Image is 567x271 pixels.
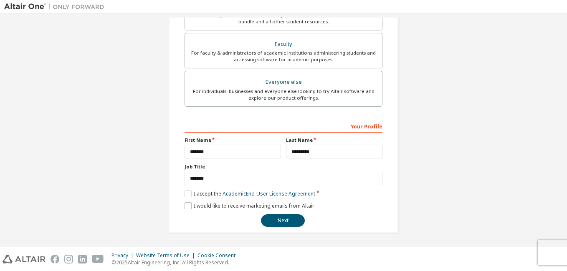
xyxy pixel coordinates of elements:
[185,163,382,170] label: Job Title
[185,119,382,133] div: Your Profile
[223,190,315,197] a: Academic End-User License Agreement
[92,255,104,263] img: youtube.svg
[64,255,73,263] img: instagram.svg
[51,255,59,263] img: facebook.svg
[190,12,377,25] div: For currently enrolled students looking to access the free Altair Student Edition bundle and all ...
[78,255,87,263] img: linkedin.svg
[185,202,314,209] label: I would like to receive marketing emails from Altair
[185,137,281,143] label: First Name
[190,50,377,63] div: For faculty & administrators of academic institutions administering students and accessing softwa...
[136,252,197,259] div: Website Terms of Use
[3,255,46,263] img: altair_logo.svg
[190,76,377,88] div: Everyone else
[4,3,109,11] img: Altair One
[261,214,305,227] button: Next
[190,88,377,101] div: For individuals, businesses and everyone else looking to try Altair software and explore our prod...
[111,252,136,259] div: Privacy
[111,259,240,266] p: © 2025 Altair Engineering, Inc. All Rights Reserved.
[190,38,377,50] div: Faculty
[286,137,382,143] label: Last Name
[185,190,315,197] label: I accept the
[197,252,240,259] div: Cookie Consent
